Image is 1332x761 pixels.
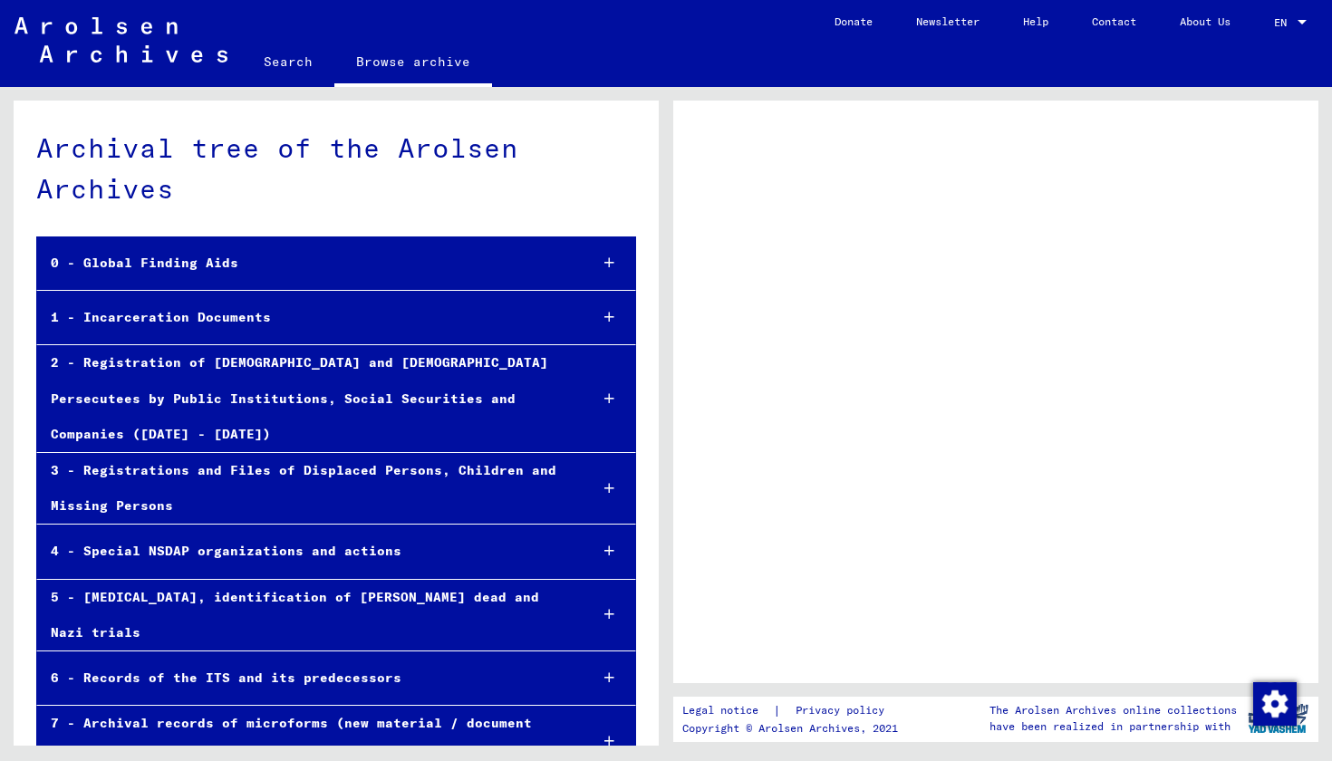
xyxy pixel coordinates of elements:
a: Search [242,40,334,83]
div: 5 - [MEDICAL_DATA], identification of [PERSON_NAME] dead and Nazi trials [37,580,574,650]
img: Arolsen_neg.svg [14,17,227,63]
div: 6 - Records of the ITS and its predecessors [37,660,574,696]
div: Archival tree of the Arolsen Archives [36,128,636,209]
div: 1 - Incarceration Documents [37,300,574,335]
div: 4 - Special NSDAP organizations and actions [37,534,574,569]
a: Privacy policy [781,701,906,720]
span: EN [1274,16,1294,29]
p: Copyright © Arolsen Archives, 2021 [682,720,906,737]
img: Change consent [1253,682,1297,726]
a: Legal notice [682,701,773,720]
div: | [682,701,906,720]
a: Browse archive [334,40,492,87]
p: The Arolsen Archives online collections [989,702,1237,718]
p: have been realized in partnership with [989,718,1237,735]
div: 0 - Global Finding Aids [37,246,574,281]
img: yv_logo.png [1244,696,1312,741]
div: 2 - Registration of [DEMOGRAPHIC_DATA] and [DEMOGRAPHIC_DATA] Persecutees by Public Institutions,... [37,345,574,452]
div: Change consent [1252,681,1296,725]
div: 3 - Registrations and Files of Displaced Persons, Children and Missing Persons [37,453,574,524]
